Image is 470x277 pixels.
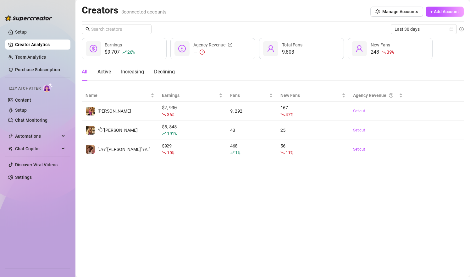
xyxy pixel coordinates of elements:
[267,45,274,52] span: user
[230,92,268,99] span: Fans
[353,108,403,114] a: Set cut
[82,89,158,102] th: Name
[15,175,32,180] a: Settings
[370,7,423,17] button: Manage Accounts
[122,50,127,54] span: rise
[97,109,131,114] span: [PERSON_NAME]
[162,92,218,99] span: Earnings
[280,112,285,117] span: fall
[230,127,273,134] div: 43
[450,27,453,31] span: calendar
[97,147,151,152] span: ˚｡୨୧˚[PERSON_NAME]˚୨୧｡˚
[382,50,386,54] span: fall
[230,142,273,156] div: 468
[167,111,174,117] span: 36 %
[127,49,135,55] span: 26 %
[43,83,53,92] img: AI Chatter
[15,55,46,60] a: Team Analytics
[353,146,403,152] a: Set cut
[430,9,459,14] span: + Add Account
[15,98,31,103] a: Content
[15,144,60,154] span: Chat Copilot
[277,89,349,102] th: New Fans
[91,26,143,33] input: Search creators
[371,42,390,47] span: New Fans
[86,27,90,31] span: search
[280,104,345,118] div: 167
[86,126,95,135] img: *ੈ˚daniela*ੈ
[280,142,345,156] div: 56
[353,127,403,133] a: Set cut
[15,29,27,35] a: Setup
[375,9,380,14] span: setting
[86,145,95,154] img: ˚｡୨୧˚Quinn˚୨୧｡˚
[15,162,58,167] a: Discover Viral Videos
[162,142,223,156] div: $ 929
[15,108,27,113] a: Setup
[285,111,293,117] span: 47 %
[353,92,398,99] div: Agency Revenue
[162,112,166,117] span: fall
[426,7,464,17] button: + Add Account
[389,92,393,99] span: question-circle
[154,68,175,76] div: Declining
[8,134,13,139] span: thunderbolt
[15,118,47,123] a: Chat Monitoring
[162,123,223,137] div: $ 5,848
[193,41,232,48] div: Agency Revenue
[97,68,111,76] div: Active
[121,68,144,76] div: Increasing
[105,48,135,56] div: $9,707
[200,50,205,55] span: exclamation-circle
[282,48,302,56] div: 9,803
[178,45,186,52] span: dollar-circle
[356,45,363,52] span: user
[86,92,149,99] span: Name
[5,15,52,21] img: logo-BBDzfeDw.svg
[86,107,95,115] img: Daniela
[226,89,277,102] th: Fans
[82,4,167,16] h2: Creators
[15,65,65,75] a: Purchase Subscription
[193,48,232,56] div: —
[371,48,394,56] div: 248
[230,151,235,155] span: rise
[162,104,223,118] div: $ 2,930
[158,89,226,102] th: Earnings
[449,256,464,271] iframe: Intercom live chat
[82,68,87,76] div: All
[8,146,12,151] img: Chat Copilot
[121,9,167,15] span: 3 connected accounts
[285,150,293,156] span: 11 %
[97,128,138,133] span: *ੈ˚[PERSON_NAME]
[228,41,232,48] span: question-circle
[162,151,166,155] span: fall
[280,151,285,155] span: fall
[382,9,418,14] span: Manage Accounts
[235,150,240,156] span: 1 %
[90,45,97,52] span: dollar-circle
[230,108,273,115] div: 9,292
[105,42,122,47] span: Earnings
[280,92,340,99] span: New Fans
[15,40,65,50] a: Creator Analytics
[167,131,177,136] span: 191 %
[282,42,302,47] span: Total Fans
[167,150,174,156] span: 19 %
[387,49,394,55] span: 39 %
[9,86,41,92] span: Izzy AI Chatter
[15,131,60,141] span: Automations
[459,27,464,31] span: info-circle
[395,24,453,34] span: Last 30 days
[162,131,166,136] span: rise
[280,127,345,134] div: 25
